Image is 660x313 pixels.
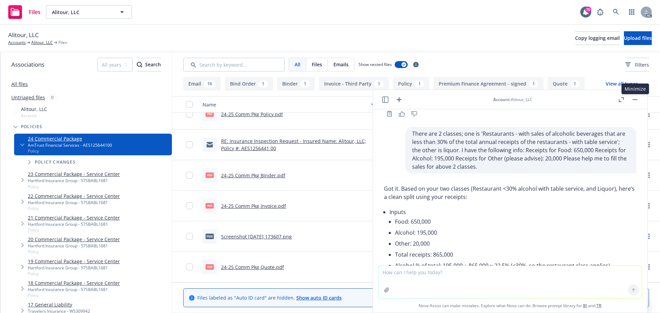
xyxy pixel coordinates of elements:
svg: Search [137,62,142,67]
a: 24-25 Comm Pkg Quote.pdf [221,264,284,270]
a: 24 Commercial Package [28,135,112,142]
div: Hartford Insurance Group - 57SBABL1681 [28,178,120,183]
p: There are 2 classes; one is 'Restaurants - with sales of alcoholic beverages that are less than 3... [412,130,629,171]
span: Filters [635,61,649,68]
span: Policy [28,292,120,298]
button: Copy logging email [575,31,620,45]
div: Minimize [621,83,649,94]
div: 1 [374,80,384,88]
span: Policy [28,271,120,277]
div: Hartford Insurance Group - 57SBABL1681 [28,221,120,227]
div: : Alitour, LLC [493,97,532,102]
button: Quote [548,77,585,91]
a: more [645,232,653,241]
button: Invoice - Third Party [319,77,389,91]
span: Emails [333,61,349,68]
span: Policy [28,148,112,154]
a: 21 Commercial Package - Service Center [28,214,120,221]
span: Alitour, LLC [52,9,111,16]
span: Files labeled as "Auto ID card" are hidden. [197,294,342,301]
button: Bind Order [225,77,273,91]
button: View all types [595,77,649,91]
div: 76 [585,7,591,13]
span: pdf [206,203,214,208]
input: Toggle Row Selected [186,141,193,148]
span: Files [312,61,322,68]
div: Hartford Insurance Group - 57SBABL1681 [28,243,120,249]
a: Screenshot [DATE] 173607.png [221,233,292,240]
div: Search [137,58,161,71]
div: Hartford Insurance Group - 57SBABL1681 [28,265,120,271]
span: Policy [28,249,120,255]
span: Policy [28,205,120,211]
span: Policies [21,125,43,129]
a: BI [583,303,587,309]
span: Policy changes [35,160,76,164]
li: Alcohol % of total: 195,000 ÷ 865,000 ≈ 22.5% (<30%, so the restaurant class applies) [395,260,636,271]
span: pdf [206,172,214,178]
li: Alcohol: 195,000 [395,227,636,238]
span: png [206,234,214,239]
a: Accounts [8,40,26,46]
p: Got it. Based on your two classes (Restaurant <30% alcohol with table service, and Liquor), here’... [384,185,636,201]
a: Switch app [625,5,639,19]
li: Other: 20,000 [395,238,636,249]
button: Email [183,77,221,91]
span: Alitour, LLC [21,105,47,113]
span: Account [493,97,510,102]
a: 24-25 Comm Pkg Binder.pdf [221,172,285,179]
a: Report a Bug [593,5,607,19]
input: Search by keyword... [183,58,285,71]
a: 23 Commercial Package - Service Center [28,170,120,178]
a: 18 Commercial Package - Service Center [28,279,120,287]
div: AmTrust Financial Services - AES125644100 [28,142,112,148]
a: more [645,171,653,179]
a: 22 Commercial Package - Service Center [28,192,120,200]
div: Hartford Insurance Group - 57SBABL1681 [28,287,120,292]
a: 20 Commercial Package - Service Center [28,236,120,243]
span: Associations [11,60,44,69]
span: Alitour, LLC [8,31,39,40]
span: Filters [625,61,649,68]
button: Filters [625,58,649,71]
svg: Copy to clipboard [386,111,393,117]
a: Show auto ID cards [296,294,342,301]
button: Name [200,96,377,113]
a: TR [596,303,602,309]
input: Toggle Row Selected [186,264,193,270]
button: Premium Finance Agreement - signed [433,77,543,91]
span: Policy [28,227,120,233]
a: 24-25 Comm Pkg Invoice.pdf [221,203,286,209]
li: Food: 650,000 [395,216,636,227]
input: Toggle Row Selected [186,202,193,209]
a: RE: Insurance Inspection Request - Insured Name: Alitour, LLC; Policy #: AES1256441 00 [221,138,366,152]
div: 1 [570,80,580,88]
button: SearchSearch [137,58,161,71]
span: Files [58,40,67,46]
a: more [645,110,653,118]
span: Upload files [624,35,652,41]
a: Alitour, LLC [31,40,53,46]
a: 24-25 Comm Pkg Policy.pdf [221,111,283,118]
button: Upload files [624,31,652,45]
a: Files [5,2,43,22]
a: more [645,202,653,210]
span: Files [29,9,41,15]
button: Policy [393,77,429,91]
input: Select all [186,101,193,108]
span: Account [21,113,47,119]
div: 0 [48,93,57,101]
a: Search [609,5,623,19]
a: Untriaged files [11,94,45,101]
span: Show nested files [359,62,392,67]
span: pdf [206,264,214,269]
div: 1 [300,80,310,88]
input: Toggle Row Selected [186,111,193,118]
div: Name [202,101,366,108]
span: Nova Assist can make mistakes. Explore what Nova can do: Browse prompt library for and [376,299,645,313]
div: 16 [204,80,216,88]
div: Hartford Insurance Group - 57SBABL1681 [28,200,120,205]
span: pdf [206,111,214,116]
a: All files [11,81,28,87]
li: Total receipts: 865,000 [395,249,636,260]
